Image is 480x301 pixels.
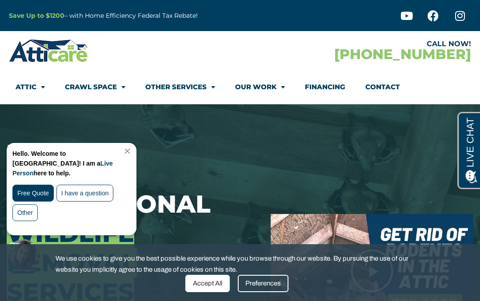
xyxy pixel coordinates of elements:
a: Financing [305,77,345,97]
a: Contact [365,77,400,97]
nav: Menu [16,77,464,97]
span: We use cookies to give you the best possible experience while you browse through our website. By ... [56,253,418,275]
div: Preferences [238,275,288,292]
a: Our Work [235,77,285,97]
a: Other Services [145,77,215,97]
div: CALL NOW! [240,40,471,48]
a: Crawl Space [65,77,125,97]
p: – with Home Efficiency Federal Tax Rebate! [9,11,281,21]
a: Save Up to $1200 [9,12,64,20]
div: Accept All [185,275,230,292]
a: Attic [16,77,45,97]
span: Opens a chat window [22,7,72,18]
iframe: Chat Invitation [4,141,147,274]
